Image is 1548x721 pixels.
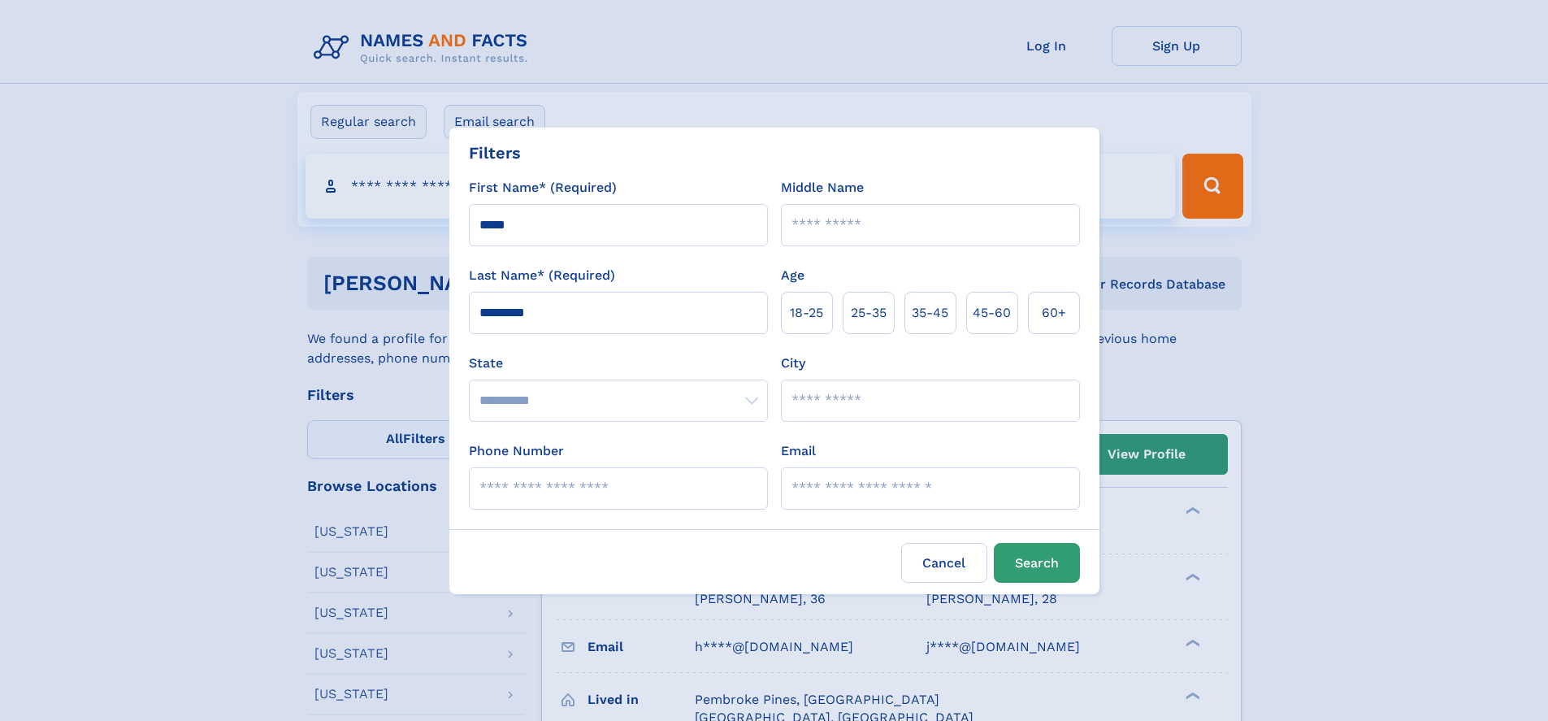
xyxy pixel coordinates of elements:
[1042,303,1066,323] span: 60+
[912,303,948,323] span: 35‑45
[781,178,864,198] label: Middle Name
[994,543,1080,583] button: Search
[469,178,617,198] label: First Name* (Required)
[469,441,564,461] label: Phone Number
[790,303,823,323] span: 18‑25
[851,303,887,323] span: 25‑35
[973,303,1011,323] span: 45‑60
[469,354,768,373] label: State
[781,441,816,461] label: Email
[901,543,987,583] label: Cancel
[781,266,804,285] label: Age
[469,141,521,165] div: Filters
[781,354,805,373] label: City
[469,266,615,285] label: Last Name* (Required)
